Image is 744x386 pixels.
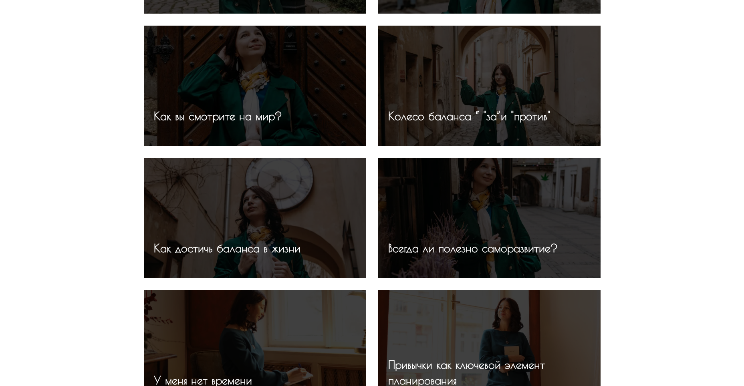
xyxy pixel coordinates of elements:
a: Как вы смотрите на мир? [154,109,282,123]
a: Как достичь баланса в жизни [154,241,300,255]
a: Всегда ли полезно саморазвитие? [388,241,558,255]
a: Колесо баланса “ "за”и "против" [388,109,550,123]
